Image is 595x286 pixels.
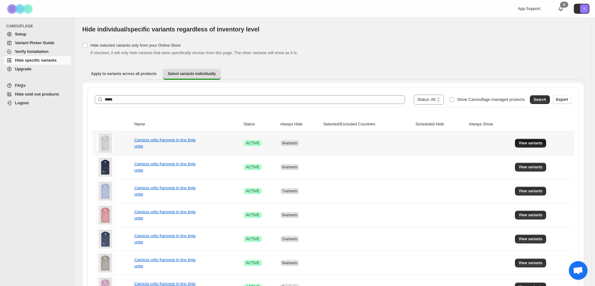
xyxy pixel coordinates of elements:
[132,117,242,131] th: Name
[246,141,259,146] span: ACTIVE
[168,71,216,76] span: Select variants individually
[246,165,259,170] span: ACTIVE
[5,0,36,17] img: Camouflage
[82,26,259,33] span: Hide individual/specific variants regardless of inventory level
[282,237,297,241] span: 2 variants
[134,233,196,244] a: Camicia collo francese in lino tinta unita
[556,97,568,102] span: Export
[519,237,543,241] span: View variants
[457,97,525,102] span: Show Camouflage managed products
[282,261,297,265] span: 9 variants
[90,50,298,55] span: If checked, it will only hide variants that were specifically chosen from this page. The other va...
[515,235,546,243] button: View variants
[414,117,467,131] th: Scheduled Hide
[467,117,513,131] th: Always Show
[580,4,589,13] span: Avatar with initials S
[134,185,196,196] a: Camicia collo francese in lino tinta unita
[15,83,26,88] span: FAQs
[321,117,414,131] th: Selected/Excluded Countries
[163,69,221,80] button: Select variants individually
[91,71,157,76] span: Apply to variants across all products
[278,117,321,131] th: Always Hide
[519,260,543,265] span: View variants
[15,49,49,54] span: Verify Installation
[515,211,546,219] button: View variants
[246,189,259,194] span: ACTIVE
[515,259,546,267] button: View variants
[282,213,297,217] span: 9 variants
[15,67,31,71] span: Upgrade
[6,24,72,29] span: CAMOUFLAGE
[15,58,57,63] span: Hide specific variants
[242,117,278,131] th: Status
[134,162,196,172] a: Camicia collo francese in lino tinta unita
[134,257,196,268] a: Camicia collo francese in lino tinta unita
[519,213,543,218] span: View variants
[552,95,572,104] button: Export
[15,40,54,45] span: Variant Picker Guide
[4,99,71,107] a: Logout
[560,2,568,8] div: 0
[134,138,196,148] a: Camicia collo francese in lino tinta unita
[246,213,259,218] span: ACTIVE
[530,95,550,104] button: Search
[282,165,297,169] span: 6 variants
[4,81,71,90] a: FAQs
[519,141,543,146] span: View variants
[4,65,71,73] a: Upgrade
[518,6,540,11] span: App Support
[515,163,546,171] button: View variants
[4,90,71,99] a: Hide sold out products
[134,209,196,220] a: Camicia collo francese in lino tinta unita
[90,43,181,48] span: Hide selected variants only from your Online Store
[4,39,71,47] a: Variant Picker Guide
[558,6,564,12] a: 0
[282,189,297,193] span: 7 variants
[515,139,546,148] button: View variants
[86,69,162,79] button: Apply to variants across all products
[519,189,543,194] span: View variants
[4,30,71,39] a: Setup
[15,92,59,96] span: Hide sold out products
[574,4,589,14] button: Avatar with initials S
[4,47,71,56] a: Verify Installation
[15,101,29,105] span: Logout
[4,56,71,65] a: Hide specific variants
[569,261,588,280] a: Aprire la chat
[282,141,297,145] span: 9 variants
[534,97,546,102] span: Search
[583,7,585,11] text: S
[15,32,26,36] span: Setup
[246,260,259,265] span: ACTIVE
[515,187,546,195] button: View variants
[246,237,259,241] span: ACTIVE
[519,165,543,170] span: View variants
